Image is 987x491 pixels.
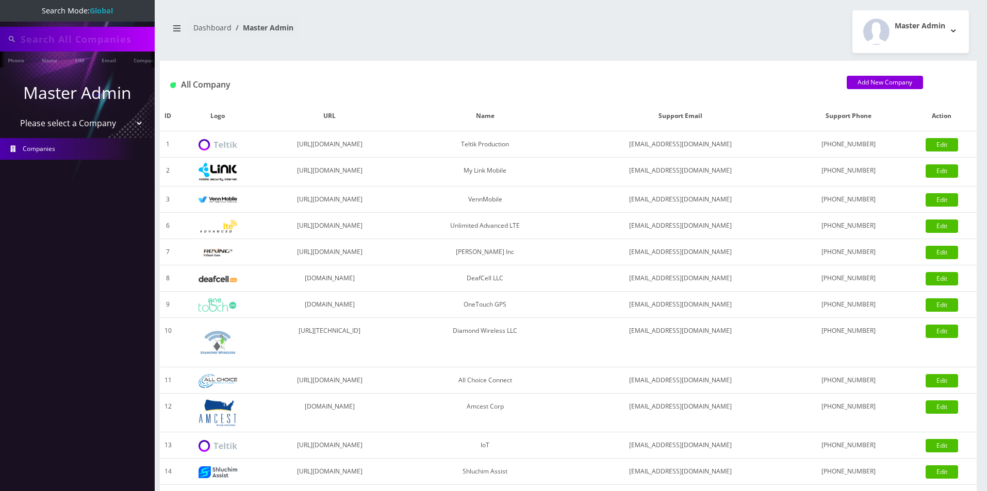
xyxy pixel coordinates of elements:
[259,265,400,292] td: [DOMAIN_NAME]
[259,318,400,367] td: [URL][TECHNICAL_ID]
[791,394,907,432] td: [PHONE_NUMBER]
[400,101,570,131] th: Name
[847,76,923,89] a: Add New Company
[232,22,293,33] li: Master Admin
[400,187,570,213] td: VennMobile
[400,239,570,265] td: [PERSON_NAME] Inc
[570,158,791,187] td: [EMAIL_ADDRESS][DOMAIN_NAME]
[259,292,400,318] td: [DOMAIN_NAME]
[259,101,400,131] th: URL
[3,52,29,67] a: Phone
[570,265,791,292] td: [EMAIL_ADDRESS][DOMAIN_NAME]
[400,131,570,158] td: Teltik Production
[160,239,176,265] td: 7
[160,158,176,187] td: 2
[791,131,907,158] td: [PHONE_NUMBER]
[160,432,176,459] td: 13
[199,196,237,204] img: VennMobile
[199,248,237,258] img: Rexing Inc
[199,440,237,452] img: IoT
[259,432,400,459] td: [URL][DOMAIN_NAME]
[160,318,176,367] td: 10
[791,432,907,459] td: [PHONE_NUMBER]
[128,52,163,67] a: Company
[926,439,958,452] a: Edit
[400,213,570,239] td: Unlimited Advanced LTE
[926,298,958,312] a: Edit
[570,318,791,367] td: [EMAIL_ADDRESS][DOMAIN_NAME]
[400,432,570,459] td: IoT
[400,292,570,318] td: OneTouch GPS
[926,193,958,207] a: Edit
[160,131,176,158] td: 1
[791,101,907,131] th: Support Phone
[570,292,791,318] td: [EMAIL_ADDRESS][DOMAIN_NAME]
[160,187,176,213] td: 3
[259,394,400,432] td: [DOMAIN_NAME]
[570,432,791,459] td: [EMAIL_ADDRESS][DOMAIN_NAME]
[199,323,237,362] img: Diamond Wireless LLC
[791,292,907,318] td: [PHONE_NUMBER]
[199,139,237,151] img: Teltik Production
[160,101,176,131] th: ID
[259,187,400,213] td: [URL][DOMAIN_NAME]
[907,101,977,131] th: Action
[70,52,89,67] a: SIM
[199,298,237,312] img: OneTouch GPS
[570,367,791,394] td: [EMAIL_ADDRESS][DOMAIN_NAME]
[926,164,958,178] a: Edit
[791,187,907,213] td: [PHONE_NUMBER]
[160,367,176,394] td: 11
[926,138,958,151] a: Edit
[926,246,958,259] a: Edit
[926,272,958,285] a: Edit
[96,52,121,67] a: Email
[570,394,791,432] td: [EMAIL_ADDRESS][DOMAIN_NAME]
[259,459,400,485] td: [URL][DOMAIN_NAME]
[926,465,958,479] a: Edit
[926,219,958,233] a: Edit
[570,459,791,485] td: [EMAIL_ADDRESS][DOMAIN_NAME]
[400,265,570,292] td: DeafCell LLC
[791,459,907,485] td: [PHONE_NUMBER]
[400,367,570,394] td: All Choice Connect
[160,265,176,292] td: 8
[791,367,907,394] td: [PHONE_NUMBER]
[199,399,237,427] img: Amcest Corp
[199,163,237,181] img: My Link Mobile
[259,367,400,394] td: [URL][DOMAIN_NAME]
[791,158,907,187] td: [PHONE_NUMBER]
[160,459,176,485] td: 14
[791,239,907,265] td: [PHONE_NUMBER]
[400,318,570,367] td: Diamond Wireless LLC
[852,10,969,53] button: Master Admin
[23,144,55,153] span: Companies
[259,131,400,158] td: [URL][DOMAIN_NAME]
[570,239,791,265] td: [EMAIL_ADDRESS][DOMAIN_NAME]
[42,6,113,15] span: Search Mode:
[570,101,791,131] th: Support Email
[570,131,791,158] td: [EMAIL_ADDRESS][DOMAIN_NAME]
[199,466,237,478] img: Shluchim Assist
[199,374,237,388] img: All Choice Connect
[199,276,237,282] img: DeafCell LLC
[170,80,831,90] h1: All Company
[570,187,791,213] td: [EMAIL_ADDRESS][DOMAIN_NAME]
[160,394,176,432] td: 12
[199,220,237,233] img: Unlimited Advanced LTE
[259,213,400,239] td: [URL][DOMAIN_NAME]
[90,6,113,15] strong: Global
[570,213,791,239] td: [EMAIL_ADDRESS][DOMAIN_NAME]
[37,52,62,67] a: Name
[259,239,400,265] td: [URL][DOMAIN_NAME]
[791,318,907,367] td: [PHONE_NUMBER]
[926,325,958,338] a: Edit
[193,23,232,32] a: Dashboard
[259,158,400,187] td: [URL][DOMAIN_NAME]
[400,459,570,485] td: Shluchim Assist
[168,17,561,46] nav: breadcrumb
[176,101,259,131] th: Logo
[160,213,176,239] td: 6
[160,292,176,318] td: 9
[926,400,958,414] a: Edit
